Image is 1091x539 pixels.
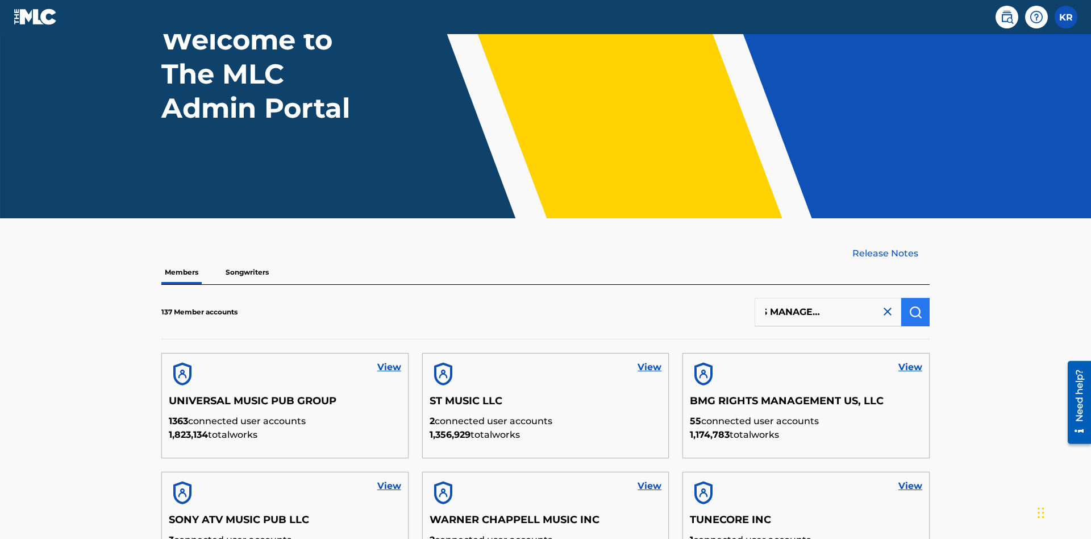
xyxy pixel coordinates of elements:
[161,307,238,317] p: 137 Member accounts
[430,416,435,426] span: 2
[881,305,894,318] img: close
[169,395,401,414] h5: UNIVERSAL MUSIC PUB GROUP
[638,479,661,493] a: View
[430,429,470,440] span: 1,356,929
[430,513,662,533] h5: WARNER CHAPPELL MUSIC INC
[430,428,662,442] p: total works
[1038,496,1044,530] div: Drag
[1025,6,1048,28] div: Help
[222,260,272,284] p: Songwriters
[14,9,57,25] img: MLC Logo
[169,513,401,533] h5: SONY ATV MUSIC PUB LLC
[1000,10,1014,24] img: search
[377,360,401,374] a: View
[690,416,701,426] span: 55
[1055,6,1077,28] div: User Menu
[755,298,901,326] input: Search Members
[898,360,922,374] a: View
[1034,484,1091,539] iframe: Chat Widget
[690,360,717,388] img: account
[161,23,374,125] h1: Welcome to The MLC Admin Portal
[996,6,1018,28] a: Public Search
[169,416,188,426] span: 1363
[430,360,457,388] img: account
[852,247,930,260] a: Release Notes
[690,395,922,414] h5: BMG RIGHTS MANAGEMENT US, LLC
[430,395,662,414] h5: ST MUSIC LLC
[690,429,730,440] span: 1,174,783
[1030,10,1043,24] img: help
[169,428,401,442] p: total works
[909,305,922,319] img: Search Works
[377,479,401,493] a: View
[169,479,196,507] img: account
[690,479,717,507] img: account
[430,479,457,507] img: account
[169,429,208,440] span: 1,823,134
[690,414,922,428] p: connected user accounts
[898,479,922,493] a: View
[430,414,662,428] p: connected user accounts
[169,360,196,388] img: account
[161,260,202,284] p: Members
[690,513,922,533] h5: TUNECORE INC
[690,428,922,442] p: total works
[638,360,661,374] a: View
[1059,356,1091,450] iframe: Resource Center
[169,414,401,428] p: connected user accounts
